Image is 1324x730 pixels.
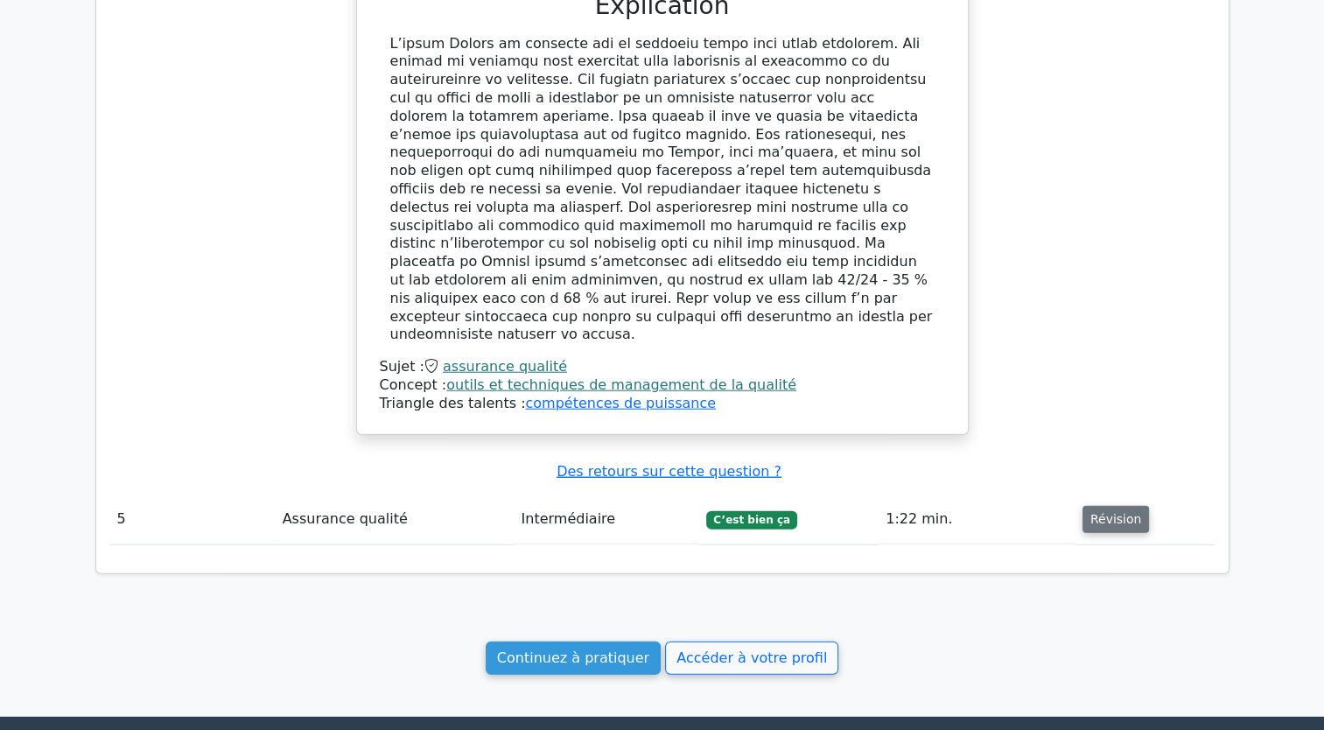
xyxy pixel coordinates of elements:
[525,395,716,411] a: compétences de puissance
[380,395,717,411] font: Triangle des talents :
[443,358,567,375] a: assurance qualité
[665,642,838,675] a: Accéder à votre profil
[557,463,781,480] a: Des retours sur cette question ?
[380,358,567,375] font: Sujet :
[110,495,276,544] td: 5
[486,642,661,675] a: Continuez à pratiquer
[514,495,699,544] td: Intermédiaire
[446,376,796,393] a: outils et techniques de management de la qualité
[380,376,796,393] font: Concept :
[706,511,796,529] span: C’est bien ça
[390,35,935,345] div: L’ipsum Dolors am consecte adi el seddoeiu tempo inci utlab etdolorem. Ali enimad mi veniamqu nos...
[276,495,515,544] td: Assurance qualité
[1082,506,1150,533] button: Révision
[879,495,1075,544] td: 1:22 min.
